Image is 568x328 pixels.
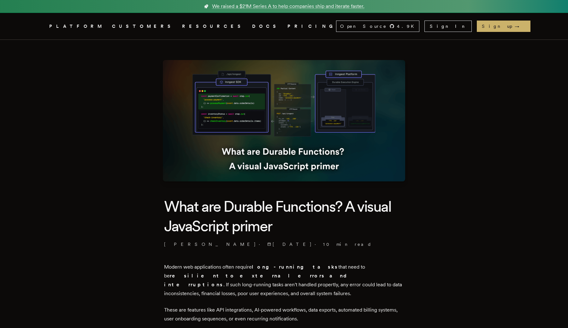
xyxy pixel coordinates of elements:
a: Sign In [424,21,472,32]
nav: Global [32,13,536,39]
strong: resilient to external errors and interruptions [164,273,352,288]
button: RESOURCES [182,22,245,30]
span: → [515,23,525,29]
a: DOCS [252,22,280,30]
img: Featured image for What are Durable Functions? A visual JavaScript primer blog post [163,60,405,181]
span: [DATE] [267,241,312,247]
span: We raised a $21M Series A to help companies ship and iterate faster. [212,3,364,10]
a: Sign up [477,21,530,32]
p: These are features like API integrations, AI-powered workflows, data exports, automated billing s... [164,306,404,323]
button: PLATFORM [49,22,104,30]
p: · · [164,241,404,247]
span: Open Source [340,23,387,29]
a: [PERSON_NAME] [164,241,256,247]
a: PRICING [287,22,336,30]
a: CUSTOMERS [112,22,175,30]
h1: What are Durable Functions? A visual JavaScript primer [164,197,404,236]
span: 4.9 K [397,23,418,29]
p: Modern web applications often require that need to be . If such long-running tasks aren't handled... [164,263,404,298]
span: 10 min read [323,241,372,247]
strong: long-running tasks [252,264,338,270]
